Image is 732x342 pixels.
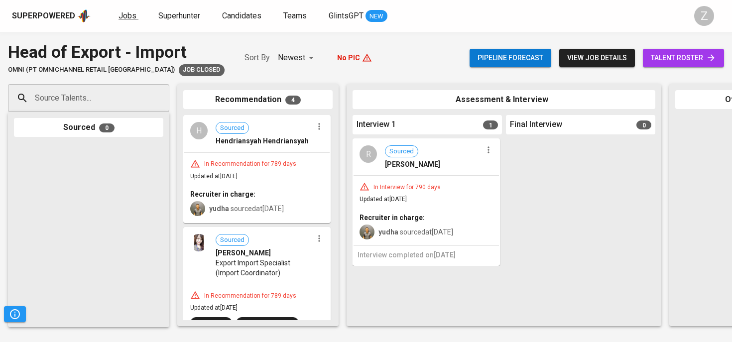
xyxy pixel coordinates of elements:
[8,40,225,64] div: Head of Export - Import
[216,136,309,146] span: Hendriansyah Hendriansyah
[360,225,374,239] img: yudha@glints.com
[510,119,562,130] span: Final Interview
[179,65,225,75] span: Job Closed
[216,258,313,278] span: Export Import Specialist (Import Coordinator)
[643,49,724,67] a: talent roster
[190,173,238,180] span: Updated at [DATE]
[366,11,387,21] span: NEW
[360,214,425,222] b: Recruiter in charge:
[283,11,307,20] span: Teams
[240,319,295,328] div: Interpersonal Skills
[179,64,225,76] div: Slow response from client
[283,10,309,22] a: Teams
[567,52,627,64] span: view job details
[478,52,543,64] span: Pipeline forecast
[164,97,166,99] button: Open
[194,319,228,328] div: CorelDRAW
[77,8,91,23] img: app logo
[216,235,248,245] span: Sourced
[158,11,200,20] span: Superhunter
[222,10,263,22] a: Candidates
[285,96,301,105] span: 4
[209,205,284,213] span: sourced at [DATE]
[378,228,398,236] b: yudha
[190,201,205,216] img: yudha@glints.com
[216,123,248,133] span: Sourced
[369,183,445,192] div: In Interview for 790 days
[200,292,300,300] div: In Recommendation for 789 days
[200,160,300,168] div: In Recommendation for 789 days
[119,10,138,22] a: Jobs
[12,8,91,23] a: Superpoweredapp logo
[353,138,500,266] div: RSourced[PERSON_NAME]In Interview for 790 daysUpdated at[DATE]Recruiter in charge:yudha sourcedat...
[119,11,136,20] span: Jobs
[385,159,440,169] span: [PERSON_NAME]
[329,10,387,22] a: GlintsGPT NEW
[636,120,651,129] span: 0
[337,53,360,63] p: No PIC
[190,234,208,251] img: 4fcb31ab659a117ca71ba19d414afd5b.jpg
[483,120,498,129] span: 1
[12,10,75,22] div: Superpowered
[694,6,714,26] div: Z
[158,10,202,22] a: Superhunter
[378,228,453,236] span: sourced at [DATE]
[357,119,396,130] span: Interview 1
[278,49,317,67] div: Newest
[360,145,377,163] div: R
[222,11,261,20] span: Candidates
[209,205,229,213] b: yudha
[244,52,270,64] p: Sort By
[183,90,333,110] div: Recommendation
[385,147,418,156] span: Sourced
[278,52,305,64] p: Newest
[651,52,716,64] span: talent roster
[329,11,364,20] span: GlintsGPT
[353,90,655,110] div: Assessment & Interview
[434,251,456,259] span: [DATE]
[216,248,271,258] span: [PERSON_NAME]
[99,123,115,132] span: 0
[4,306,26,322] button: Pipeline Triggers
[14,118,163,137] div: Sourced
[8,65,175,75] span: OMNI (PT Omnichannel Retail [GEOGRAPHIC_DATA])
[190,304,238,311] span: Updated at [DATE]
[360,196,407,203] span: Updated at [DATE]
[470,49,551,67] button: Pipeline forecast
[183,115,331,223] div: HSourcedHendriansyah HendriansyahIn Recommendation for 789 daysUpdated at[DATE]Recruiter in charg...
[190,122,208,139] div: H
[358,250,495,261] h6: Interview completed on
[559,49,635,67] button: view job details
[190,190,255,198] b: Recruiter in charge:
